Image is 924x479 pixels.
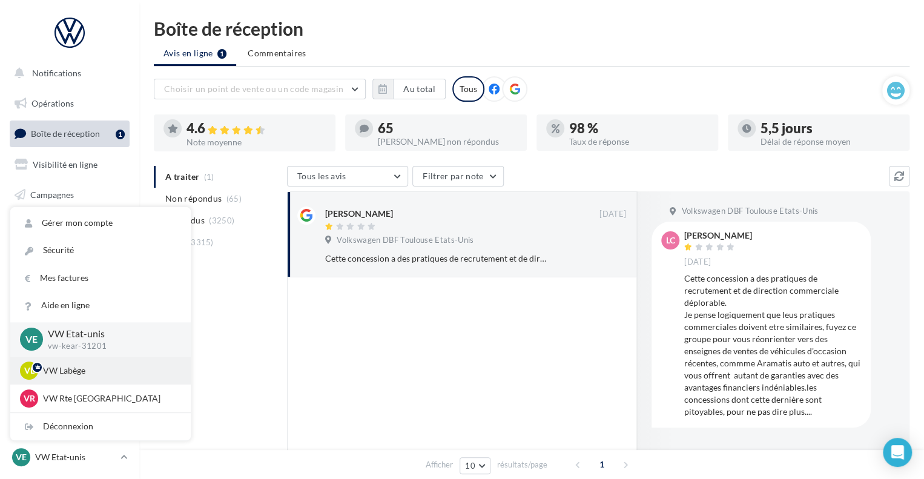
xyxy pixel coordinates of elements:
[761,122,900,135] div: 5,5 jours
[30,189,74,199] span: Campagnes
[460,457,490,474] button: 10
[10,237,191,264] a: Sécurité
[248,47,306,59] span: Commentaires
[7,61,127,86] button: Notifications
[48,327,171,341] p: VW Etat-unis
[684,273,861,418] div: Cette concession a des pratiques de recrutement et de direction commerciale déplorable. Je pense ...
[883,438,912,467] div: Open Intercom Messenger
[325,208,393,220] div: [PERSON_NAME]
[32,68,81,78] span: Notifications
[43,365,176,377] p: VW Labège
[209,216,234,225] span: (3250)
[287,166,408,187] button: Tous les avis
[681,206,818,217] span: Volkswagen DBF Toulouse Etats-Unis
[226,194,242,203] span: (65)
[154,19,909,38] div: Boîte de réception
[188,237,214,247] span: (3315)
[465,461,475,471] span: 10
[48,341,171,352] p: vw-kear-31201
[684,231,752,240] div: [PERSON_NAME]
[378,137,517,146] div: [PERSON_NAME] non répondus
[7,121,132,147] a: Boîte de réception1
[297,171,346,181] span: Tous les avis
[31,128,100,139] span: Boîte de réception
[7,152,132,177] a: Visibilité en ligne
[33,159,97,170] span: Visibilité en ligne
[7,91,132,116] a: Opérations
[7,302,132,338] a: PLV et print personnalisable
[35,451,116,463] p: VW Etat-unis
[569,122,708,135] div: 98 %
[10,210,191,237] a: Gérer mon compte
[31,98,74,108] span: Opérations
[43,392,176,405] p: VW Rte [GEOGRAPHIC_DATA]
[761,137,900,146] div: Délai de réponse moyen
[186,138,326,147] div: Note moyenne
[337,235,474,246] span: Volkswagen DBF Toulouse Etats-Unis
[10,446,130,469] a: VE VW Etat-unis
[569,137,708,146] div: Taux de réponse
[7,273,132,298] a: Calendrier
[592,455,612,474] span: 1
[426,459,453,471] span: Afficher
[7,242,132,268] a: Médiathèque
[325,253,547,265] div: Cette concession a des pratiques de recrutement et de direction commerciale déplorable. Je pense ...
[378,122,517,135] div: 65
[372,79,446,99] button: Au total
[164,84,343,94] span: Choisir un point de vente ou un code magasin
[7,182,132,208] a: Campagnes
[684,257,711,268] span: [DATE]
[154,79,366,99] button: Choisir un point de vente ou un code magasin
[452,76,484,102] div: Tous
[165,193,222,205] span: Non répondus
[24,365,35,377] span: VL
[25,332,38,346] span: VE
[497,459,547,471] span: résultats/page
[186,122,326,136] div: 4.6
[393,79,446,99] button: Au total
[7,343,132,378] a: Campagnes DataOnDemand
[599,209,626,220] span: [DATE]
[24,392,35,405] span: VR
[666,234,675,246] span: LC
[10,413,191,440] div: Déconnexion
[10,292,191,319] a: Aide en ligne
[412,166,504,187] button: Filtrer par note
[116,130,125,139] div: 1
[7,212,132,237] a: Contacts
[16,451,27,463] span: VE
[10,265,191,292] a: Mes factures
